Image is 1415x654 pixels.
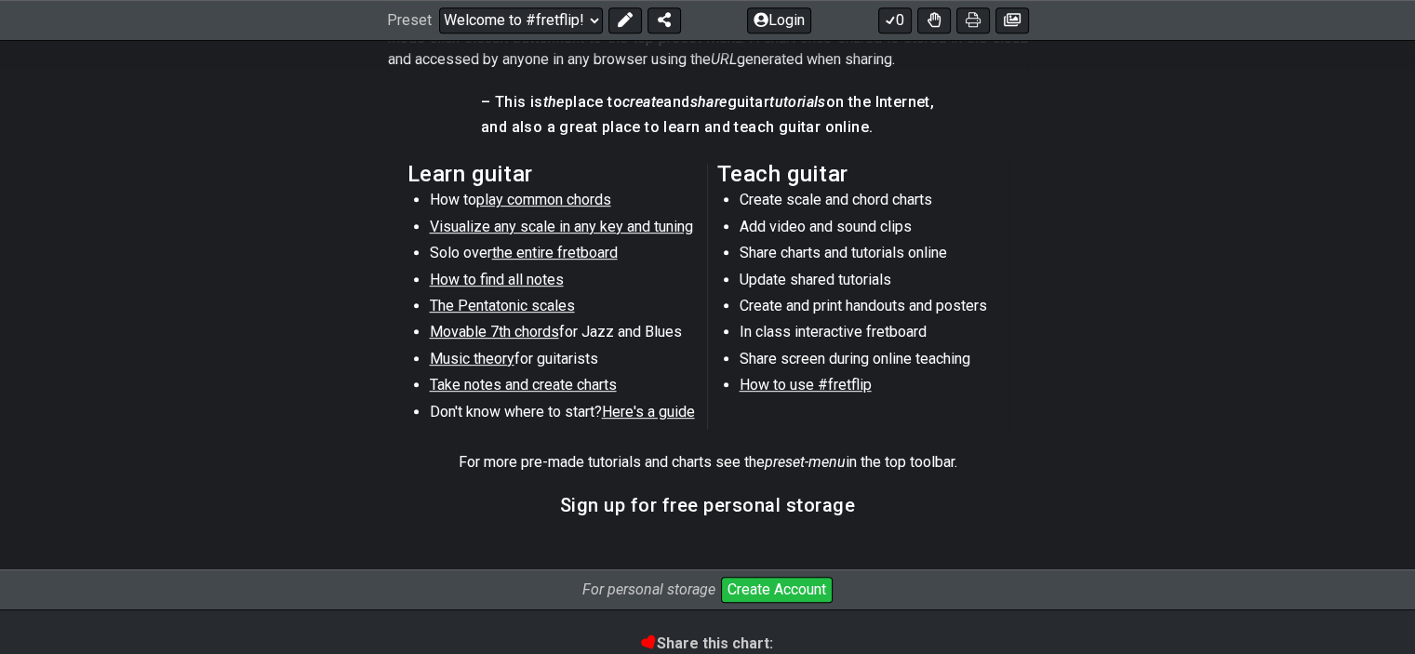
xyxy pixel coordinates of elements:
[430,243,695,269] li: Solo over
[430,218,693,235] span: Visualize any scale in any key and tuning
[622,93,663,111] em: create
[740,190,1005,216] li: Create scale and chord charts
[740,322,1005,348] li: In class interactive fretboard
[917,7,951,33] button: Toggle Dexterity for all fretkits
[439,7,603,33] select: Preset
[459,452,957,473] p: For more pre-made tutorials and charts see the in the top toolbar.
[995,7,1029,33] button: Create image
[769,93,826,111] em: tutorials
[430,190,695,216] li: How to
[430,376,617,394] span: Take notes and create charts
[747,7,811,33] button: Login
[717,164,1008,184] h2: Teach guitar
[878,7,912,33] button: 0
[765,453,846,471] em: preset-menu
[430,350,514,367] span: Music theory
[543,93,565,111] em: the
[602,403,695,420] span: Here's a guide
[492,244,618,261] span: the entire fretboard
[740,243,1005,269] li: Share charts and tutorials online
[560,495,856,515] h3: Sign up for free personal storage
[642,634,773,652] b: Share this chart:
[740,217,1005,243] li: Add video and sound clips
[608,7,642,33] button: Edit Preset
[740,296,1005,322] li: Create and print handouts and posters
[407,164,699,184] h2: Learn guitar
[430,323,559,340] span: Movable 7th chords
[430,297,575,314] span: The Pentatonic scales
[430,402,695,428] li: Don't know where to start?
[481,117,934,138] h4: and also a great place to learn and teach guitar online.
[690,93,728,111] em: share
[711,50,737,68] em: URL
[582,581,715,598] i: For personal storage
[647,7,681,33] button: Share Preset
[740,270,1005,296] li: Update shared tutorials
[721,577,833,603] button: Create Account
[430,271,564,288] span: How to find all notes
[387,12,432,30] span: Preset
[476,191,611,208] span: play common chords
[740,376,872,394] span: How to use #fretflip
[481,92,934,113] h4: – This is place to and guitar on the Internet,
[740,349,1005,375] li: Share screen during online teaching
[430,349,695,375] li: for guitarists
[430,322,695,348] li: for Jazz and Blues
[956,7,990,33] button: Print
